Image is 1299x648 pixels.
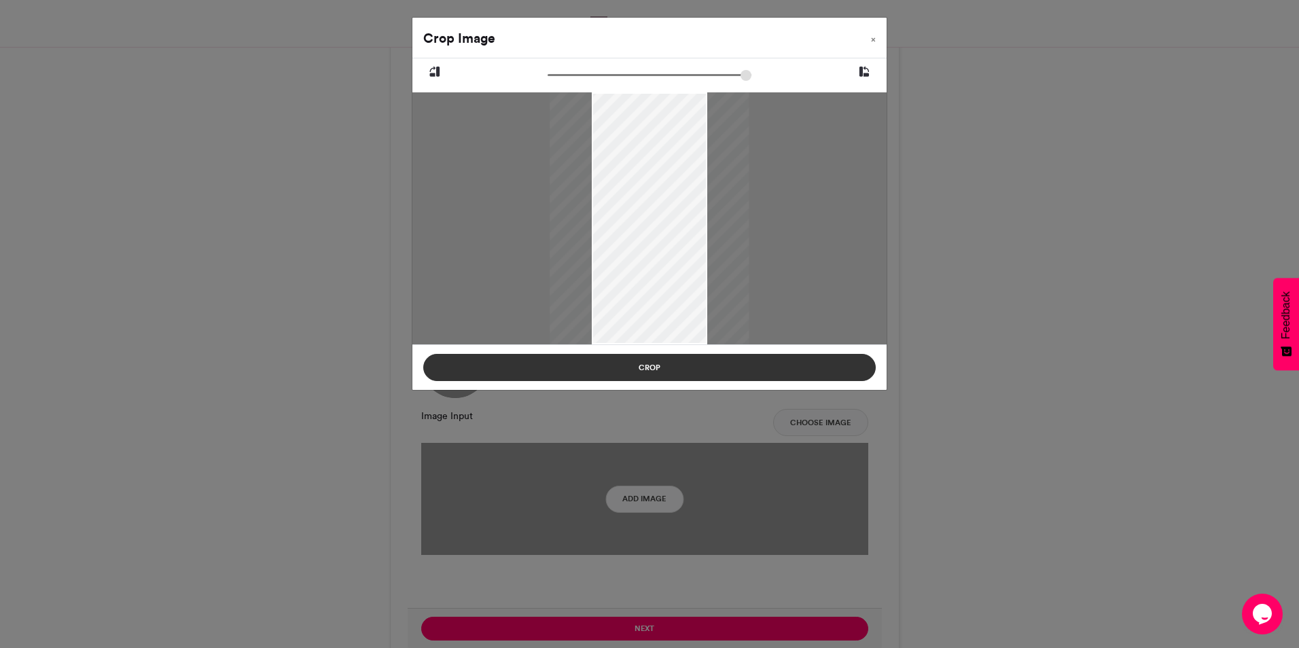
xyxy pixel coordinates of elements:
iframe: chat widget [1242,594,1285,634]
button: Crop [423,354,876,381]
span: Feedback [1280,291,1292,339]
span: × [871,35,876,43]
button: Feedback - Show survey [1273,278,1299,370]
button: Close [860,18,887,56]
h4: Crop Image [423,29,495,48]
